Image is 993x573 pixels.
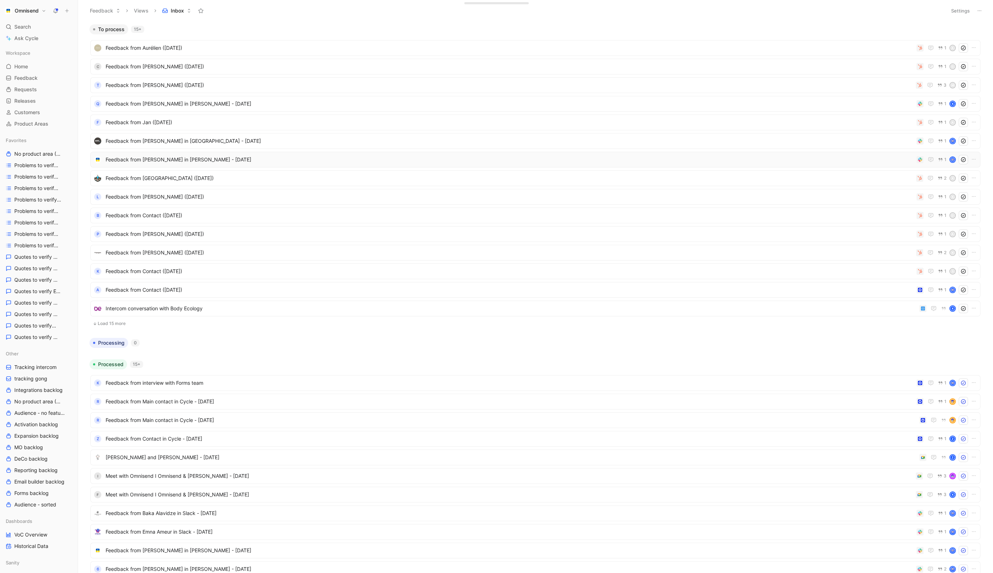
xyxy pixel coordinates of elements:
[936,174,948,182] button: 2
[98,339,125,346] span: Processing
[14,543,48,550] span: Historical Data
[106,490,913,499] span: Meet with Omnisend I Omnisend & [PERSON_NAME] - [DATE]
[14,490,49,497] span: Forms backlog
[90,40,980,56] a: logoFeedback from Aurélien ([DATE])1A
[14,74,38,82] span: Feedback
[94,528,101,535] img: logo
[950,101,955,106] div: K
[14,311,59,318] span: Quotes to verify Forms
[936,528,948,536] button: 1
[3,488,75,499] a: Forms backlog
[950,380,955,385] img: avatar
[3,320,75,331] a: Quotes to verify MO
[6,350,19,357] span: Other
[3,252,75,262] a: Quotes to verify Activation
[936,156,948,164] button: 1
[94,491,101,498] div: F
[936,435,948,443] button: 1
[130,361,143,368] div: 15+
[3,396,75,407] a: No product area (Unknowns)
[936,547,948,554] button: 1
[14,63,28,70] span: Home
[90,412,980,428] a: RFeedback from Main contact in Cycle - [DATE]avatar
[15,8,39,14] h1: Omnisend
[106,174,913,183] span: Feedback from [GEOGRAPHIC_DATA] ([DATE])
[90,77,980,93] a: TFeedback from [PERSON_NAME] ([DATE])3M
[14,322,58,329] span: Quotes to verify MO
[106,509,914,518] span: Feedback from Baka Alavidze in Slack - [DATE]
[936,267,948,275] button: 1
[89,24,128,34] button: To process
[90,319,980,328] button: Load 15 more
[950,474,955,479] img: avatar
[950,492,955,497] div: K
[944,567,946,571] span: 2
[94,305,101,312] img: logo
[950,45,955,50] div: A
[3,431,75,441] a: Expansion backlog
[950,306,955,311] div: K
[3,160,75,171] a: Problems to verify Activation
[89,359,127,369] button: Processed
[14,173,61,180] span: Problems to verify Audience
[3,61,75,72] a: Home
[94,249,101,256] img: logo
[950,418,955,423] img: avatar
[5,7,12,14] img: Omnisend
[3,286,75,297] a: Quotes to verify Email builder
[106,434,914,443] span: Feedback from Contact in Cycle - [DATE]
[944,381,946,385] span: 1
[950,548,955,553] img: avatar
[90,96,980,112] a: QFeedback from [PERSON_NAME] in [PERSON_NAME] - [DATE]1K
[90,115,980,130] a: FFeedback from Jan ([DATE])1A
[90,59,980,74] a: cFeedback from [PERSON_NAME] ([DATE])1G
[936,193,948,201] button: 1
[950,436,955,441] div: Ž
[14,253,60,261] span: Quotes to verify Activation
[14,444,43,451] span: MO backlog
[14,421,58,428] span: Activation backlog
[106,379,914,387] span: Feedback from interview with Forms team
[3,442,75,453] a: MO backlog
[106,397,914,406] span: Feedback from Main contact in Cycle - [DATE]
[131,26,144,33] div: 15+
[944,399,946,404] span: 1
[106,416,916,424] span: Feedback from Main contact in Cycle - [DATE]
[14,219,60,226] span: Problems to verify Forms
[936,379,948,387] button: 1
[94,119,101,126] div: F
[3,408,75,418] a: Audience - no feature tag
[94,268,101,275] div: K
[3,465,75,476] a: Reporting backlog
[944,511,946,515] span: 1
[944,232,946,236] span: 1
[106,44,914,52] span: Feedback from Aurélien ([DATE])
[98,361,123,368] span: Processed
[3,135,75,146] div: Favorites
[14,467,58,474] span: Reporting backlog
[106,99,914,108] span: Feedback from [PERSON_NAME] in [PERSON_NAME] - [DATE]
[3,516,75,526] div: Dashboards
[14,242,61,249] span: Problems to verify Reporting
[3,217,75,228] a: Problems to verify Forms
[936,230,948,238] button: 1
[3,240,75,251] a: Problems to verify Reporting
[6,518,32,525] span: Dashboards
[159,5,194,16] button: Inbox
[98,26,125,33] span: To process
[3,107,75,118] a: Customers
[14,86,37,93] span: Requests
[131,5,152,16] button: Views
[106,472,913,480] span: Meet with Omnisend I Omnisend & [PERSON_NAME] - [DATE]
[950,157,955,162] img: avatar
[936,212,948,219] button: 1
[6,49,30,57] span: Workspace
[94,472,101,480] div: I
[131,339,140,346] div: 0
[936,398,948,406] button: 1
[944,474,946,478] span: 3
[106,137,914,145] span: Feedback from [PERSON_NAME] in [GEOGRAPHIC_DATA] - [DATE]
[950,511,955,516] img: avatar
[950,213,955,218] div: D
[3,499,75,510] a: Audience - sorted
